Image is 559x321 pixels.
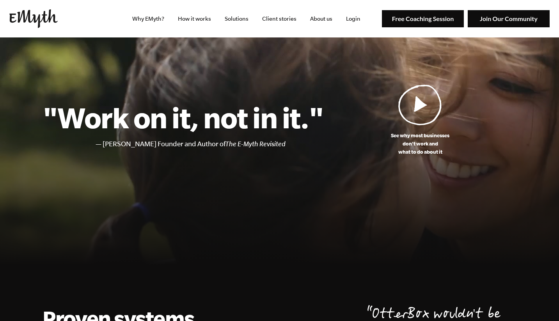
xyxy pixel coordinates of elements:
[225,140,286,148] i: The E-Myth Revisited
[324,131,517,156] p: See why most businesses don't work and what to do about it
[382,10,464,28] img: Free Coaching Session
[398,84,442,125] img: Play Video
[9,9,58,28] img: EMyth
[43,100,324,135] h1: "Work on it, not in it."
[324,84,517,156] a: See why most businessesdon't work andwhat to do about it
[468,10,550,28] img: Join Our Community
[103,138,324,150] li: [PERSON_NAME] Founder and Author of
